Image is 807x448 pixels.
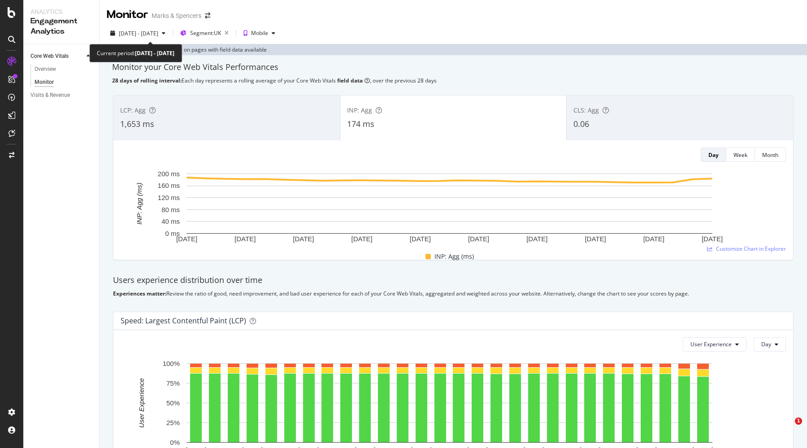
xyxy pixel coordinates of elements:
span: [DATE] - [DATE] [119,30,158,37]
b: [DATE] - [DATE] [135,49,174,57]
span: 1 [795,418,802,425]
text: INP: Agg (ms) [135,183,143,225]
text: [DATE] [585,235,606,243]
span: LCP: Agg [120,106,146,114]
iframe: Intercom live chat [777,418,798,439]
text: [DATE] [351,235,373,243]
div: arrow-right-arrow-left [205,13,210,19]
text: User Experience [138,378,145,428]
text: 120 ms [158,194,180,201]
div: Review the ratio of good, need improvement, and bad user experience for each of your Core Web Vit... [113,290,794,297]
div: Current period: [97,48,174,58]
a: Core Web Vitals [30,52,84,61]
div: Engagement Analytics [30,16,92,37]
button: Month [755,148,786,162]
text: [DATE] [643,235,664,243]
button: Week [726,148,755,162]
a: Customize Chart in Explorer [707,245,786,252]
button: Day [754,337,786,352]
span: INP: Agg [347,106,372,114]
text: 40 ms [161,217,180,225]
span: 1,653 ms [120,118,154,129]
text: 80 ms [161,206,180,213]
text: 50% [166,399,180,407]
svg: A chart. [121,169,778,244]
div: Day [708,151,719,159]
span: Customize Chart in Explorer [716,245,786,252]
a: Monitor [35,78,93,87]
text: [DATE] [468,235,489,243]
span: Segment: UK [190,29,221,37]
div: Mobile [251,30,268,36]
div: Monitor your Core Web Vitals Performances [112,61,794,73]
text: [DATE] [526,235,547,243]
div: Overview [35,65,56,74]
div: Week [733,151,747,159]
text: 200 ms [158,170,180,178]
text: 160 ms [158,182,180,189]
span: 0.06 [573,118,589,129]
button: Segment:UK [177,26,232,40]
b: 28 days of rolling interval: [112,77,182,84]
div: Monitor [35,78,54,87]
span: Day [761,340,771,348]
text: 75% [166,379,180,387]
div: Monitor [107,7,148,22]
text: [DATE] [410,235,431,243]
div: of total clicks are on pages with field data available [120,46,267,53]
text: 0% [170,439,180,446]
text: [DATE] [234,235,256,243]
b: Experiences matter: [113,290,166,297]
text: [DATE] [702,235,723,243]
button: Mobile [240,26,279,40]
span: CLS: Agg [573,106,599,114]
text: 100% [163,360,180,367]
div: Each day represents a rolling average of your Core Web Vitals , over the previous 28 days [112,77,794,84]
button: Day [701,148,726,162]
div: Analytics [30,7,92,16]
span: 174 ms [347,118,374,129]
a: Overview [35,65,93,74]
text: 0 ms [165,230,180,237]
a: Visits & Revenue [30,91,93,100]
button: User Experience [683,337,746,352]
text: [DATE] [176,235,197,243]
b: field data [337,77,363,84]
div: Core Web Vitals [30,52,69,61]
div: Visits & Revenue [30,91,70,100]
div: Speed: Largest Contentful Paint (LCP) [121,316,246,325]
span: User Experience [690,340,732,348]
text: [DATE] [293,235,314,243]
div: Marks & Spencers [152,11,201,20]
div: Users experience distribution over time [113,274,794,286]
text: 25% [166,419,180,426]
span: INP: Agg (ms) [434,251,474,262]
button: [DATE] - [DATE] [107,26,169,40]
div: Month [762,151,778,159]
